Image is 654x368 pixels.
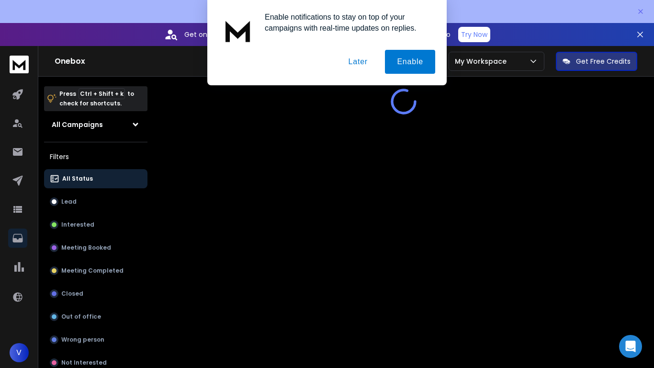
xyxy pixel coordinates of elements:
p: All Status [62,175,93,183]
button: Meeting Booked [44,238,147,257]
h3: Filters [44,150,147,163]
h1: All Campaigns [52,120,103,129]
button: Lead [44,192,147,211]
img: notification icon [219,11,257,50]
button: Out of office [44,307,147,326]
button: V [10,343,29,362]
button: Interested [44,215,147,234]
p: Press to check for shortcuts. [59,89,134,108]
span: Ctrl + Shift + k [79,88,125,99]
button: Closed [44,284,147,303]
p: Out of office [61,313,101,321]
p: Meeting Completed [61,267,124,275]
button: Wrong person [44,330,147,349]
p: Meeting Booked [61,244,111,252]
button: All Status [44,169,147,188]
div: Open Intercom Messenger [619,335,642,358]
button: All Campaigns [44,115,147,134]
div: Enable notifications to stay on top of your campaigns with real-time updates on replies. [257,11,435,34]
p: Interested [61,221,94,229]
p: Not Interested [61,359,107,367]
p: Lead [61,198,77,206]
button: Meeting Completed [44,261,147,280]
button: Later [336,50,379,74]
p: Closed [61,290,83,298]
p: Wrong person [61,336,104,344]
button: Enable [385,50,435,74]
